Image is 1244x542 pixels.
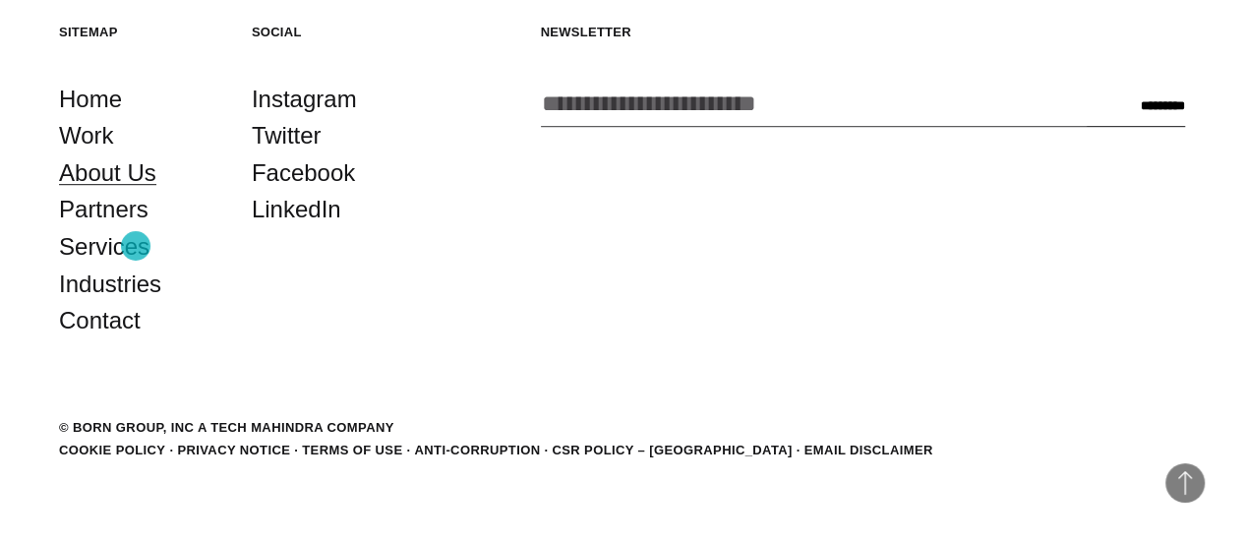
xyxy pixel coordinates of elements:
[552,443,792,457] a: CSR POLICY – [GEOGRAPHIC_DATA]
[252,117,322,154] a: Twitter
[59,266,161,303] a: Industries
[59,154,156,192] a: About Us
[541,24,1185,40] h5: Newsletter
[59,191,148,228] a: Partners
[59,443,165,457] a: Cookie Policy
[1165,463,1205,503] button: Back to Top
[252,24,415,40] h5: Social
[252,154,355,192] a: Facebook
[59,418,394,438] div: © BORN GROUP, INC A Tech Mahindra Company
[59,302,141,339] a: Contact
[414,443,540,457] a: Anti-Corruption
[59,24,222,40] h5: Sitemap
[177,443,290,457] a: Privacy Notice
[59,117,114,154] a: Work
[804,443,933,457] a: Email Disclaimer
[252,81,357,118] a: Instagram
[59,81,122,118] a: Home
[302,443,402,457] a: Terms of Use
[59,228,149,266] a: Services
[252,191,341,228] a: LinkedIn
